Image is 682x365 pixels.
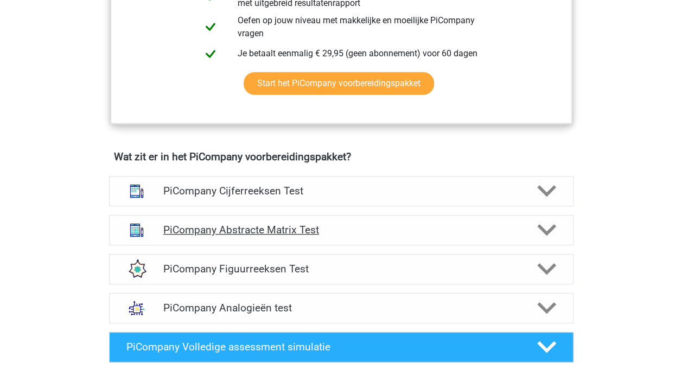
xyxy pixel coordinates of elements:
img: figuurreeksen [123,255,151,283]
img: cijferreeksen [123,177,151,205]
a: abstracte matrices PiCompany Abstracte Matrix Test [105,215,578,245]
h4: Wat zit er in het PiCompany voorbereidingspakket? [114,151,569,163]
h4: PiCompany Cijferreeksen Test [163,185,519,197]
a: analogieen PiCompany Analogieën test [105,293,578,323]
h4: PiCompany Abstracte Matrix Test [163,224,519,236]
a: figuurreeksen PiCompany Figuurreeksen Test [105,254,578,284]
a: cijferreeksen PiCompany Cijferreeksen Test [105,176,578,206]
h4: PiCompany Volledige assessment simulatie [126,341,519,353]
a: PiCompany Volledige assessment simulatie [105,332,578,362]
h4: PiCompany Figuurreeksen Test [163,263,519,275]
h4: PiCompany Analogieën test [163,302,519,314]
img: abstracte matrices [123,216,151,244]
img: analogieen [123,294,151,322]
a: Start het PiCompany voorbereidingspakket [244,72,434,95]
